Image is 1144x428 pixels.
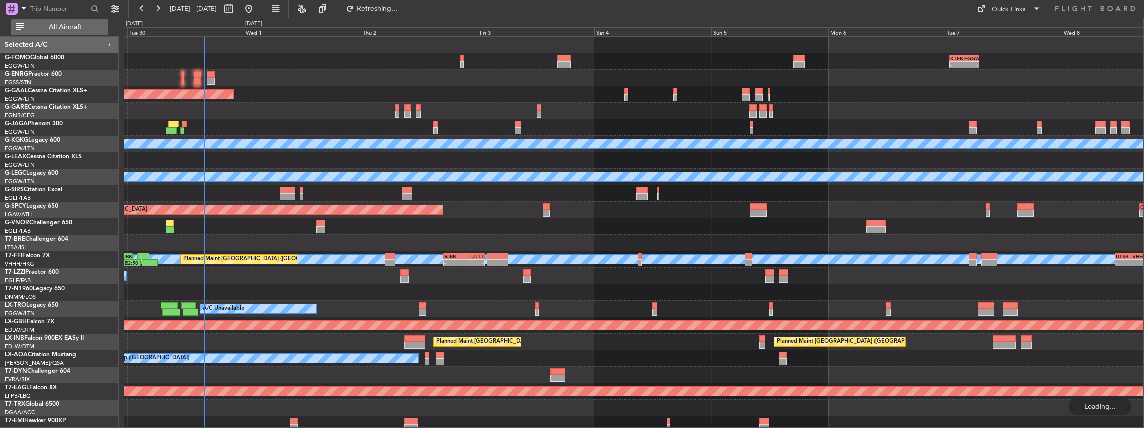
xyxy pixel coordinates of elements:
span: T7-EAGL [5,385,29,391]
div: No Crew Antwerp ([GEOGRAPHIC_DATA]) [81,351,189,366]
span: G-LEGC [5,170,26,176]
div: Planned Maint [GEOGRAPHIC_DATA] ([GEOGRAPHIC_DATA]) [777,334,934,349]
span: G-LEAX [5,154,26,160]
a: EVRA/RIX [5,376,30,383]
a: G-SPCYLegacy 650 [5,203,58,209]
a: EGGW/LTN [5,62,35,70]
a: T7-N1960Legacy 650 [5,286,65,292]
a: VHHH/HKG [5,260,34,268]
div: Fri 3 [478,27,595,36]
span: T7-DYN [5,368,27,374]
a: EGGW/LTN [5,95,35,103]
div: - [1116,260,1131,266]
a: LX-INBFalcon 900EX EASy II [5,335,84,341]
div: RJBB [116,253,131,259]
span: G-VNOR [5,220,29,226]
a: LGAV/ATH [5,211,32,218]
div: EGGW [964,55,978,61]
a: G-SIRSCitation Excel [5,187,62,193]
div: Sat 4 [594,27,711,36]
a: G-ENRGPraetor 600 [5,71,62,77]
span: G-JAGA [5,121,28,127]
div: RJBB [444,253,464,259]
a: LFPB/LBG [5,392,31,400]
span: G-GAAL [5,88,28,94]
a: T7-EMIHawker 900XP [5,418,66,424]
a: G-JAGAPhenom 300 [5,121,63,127]
a: G-LEAXCessna Citation XLS [5,154,82,160]
span: T7-EMI [5,418,24,424]
a: DGAA/ACC [5,409,35,416]
a: T7-FFIFalcon 7X [5,253,50,259]
a: G-LEGCLegacy 600 [5,170,58,176]
span: T7-TRX [5,401,25,407]
span: T7-LZZI [5,269,25,275]
a: [PERSON_NAME]/QSA [5,359,64,367]
a: DNMM/LOS [5,293,36,301]
a: EGGW/LTN [5,178,35,185]
span: LX-INB [5,335,24,341]
div: [DATE] [126,20,143,28]
a: EGGW/LTN [5,145,35,152]
span: LX-TRO [5,302,26,308]
span: G-SIRS [5,187,24,193]
span: G-ENRG [5,71,28,77]
div: Wed 1 [244,27,361,36]
span: LX-AOA [5,352,28,358]
a: EGLF/FAB [5,227,31,235]
span: [DATE] - [DATE] [170,4,217,13]
div: Tue 7 [945,27,1062,36]
a: G-GAALCessna Citation XLS+ [5,88,87,94]
a: LX-GBHFalcon 7X [5,319,54,325]
a: EGNR/CEG [5,112,35,119]
span: All Aircraft [26,24,105,31]
div: UTTT [464,253,484,259]
a: EGLF/FAB [5,277,31,284]
a: EGGW/LTN [5,161,35,169]
a: G-VNORChallenger 650 [5,220,72,226]
span: T7-N1960 [5,286,33,292]
div: - [964,62,978,68]
div: [DATE] [245,20,262,28]
div: - [464,260,484,266]
a: T7-TRXGlobal 6500 [5,401,59,407]
a: LX-TROLegacy 650 [5,302,58,308]
a: T7-EAGLFalcon 8X [5,385,57,391]
div: Mon 6 [828,27,945,36]
div: Planned Maint [GEOGRAPHIC_DATA] ([GEOGRAPHIC_DATA]) [183,252,341,267]
input: Trip Number [30,1,88,16]
a: EDLW/DTM [5,343,34,350]
div: Sun 5 [711,27,828,36]
a: EGSS/STN [5,79,31,86]
a: EDLW/DTM [5,326,34,334]
a: T7-DYNChallenger 604 [5,368,70,374]
a: T7-LZZIPraetor 600 [5,269,59,275]
a: LTBA/ISL [5,244,27,251]
div: 02:50 Z [125,260,140,266]
div: A/C Unavailable [203,301,244,316]
div: - [444,260,464,266]
a: LX-AOACitation Mustang [5,352,76,358]
div: KTEB [950,55,964,61]
span: G-GARE [5,104,28,110]
a: G-KGKGLegacy 600 [5,137,60,143]
span: G-KGKG [5,137,28,143]
a: T7-BREChallenger 604 [5,236,68,242]
span: G-FOMO [5,55,30,61]
span: Refreshing... [356,5,398,12]
a: G-GARECessna Citation XLS+ [5,104,87,110]
span: T7-BRE [5,236,25,242]
div: Quick Links [992,5,1026,15]
div: Planned Maint [GEOGRAPHIC_DATA] [436,334,532,349]
span: LX-GBH [5,319,27,325]
div: Loading... [1069,397,1131,415]
button: Quick Links [972,1,1046,17]
div: Thu 2 [361,27,478,36]
a: EGGW/LTN [5,128,35,136]
a: G-FOMOGlobal 6000 [5,55,64,61]
button: All Aircraft [11,19,108,35]
button: Refreshing... [341,1,401,17]
div: UTSB [1116,253,1131,259]
a: EGGW/LTN [5,310,35,317]
div: - [950,62,964,68]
